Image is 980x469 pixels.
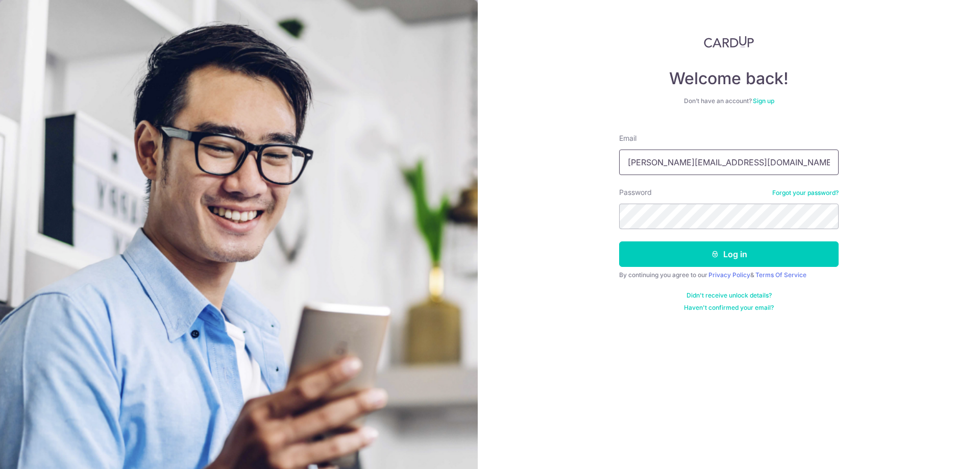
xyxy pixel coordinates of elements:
[619,133,636,143] label: Email
[619,68,839,89] h4: Welcome back!
[619,271,839,279] div: By continuing you agree to our &
[755,271,806,279] a: Terms Of Service
[619,187,652,198] label: Password
[708,271,750,279] a: Privacy Policy
[619,241,839,267] button: Log in
[619,97,839,105] div: Don’t have an account?
[684,304,774,312] a: Haven't confirmed your email?
[753,97,774,105] a: Sign up
[704,36,754,48] img: CardUp Logo
[772,189,839,197] a: Forgot your password?
[619,150,839,175] input: Enter your Email
[687,291,772,300] a: Didn't receive unlock details?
